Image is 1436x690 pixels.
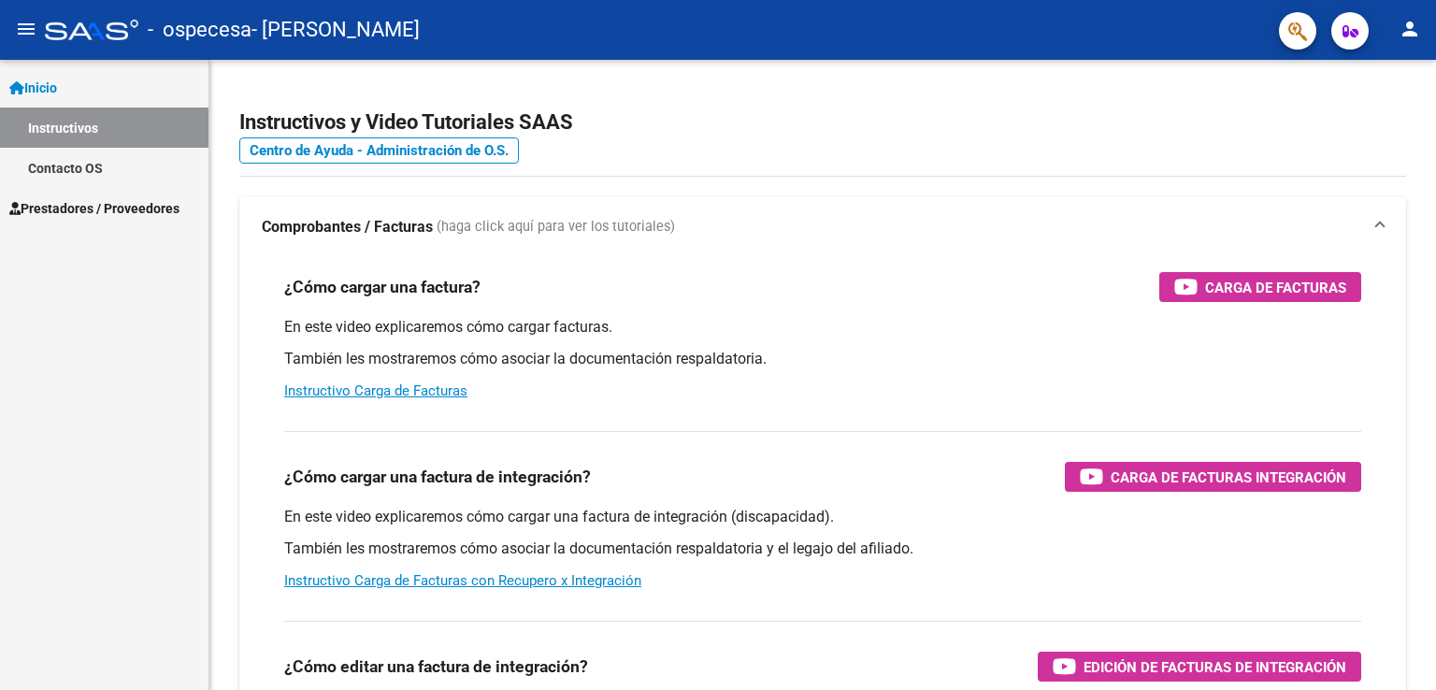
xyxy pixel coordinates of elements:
span: Carga de Facturas [1205,276,1346,299]
p: También les mostraremos cómo asociar la documentación respaldatoria y el legajo del afiliado. [284,539,1361,559]
span: Prestadores / Proveedores [9,198,179,219]
button: Carga de Facturas Integración [1065,462,1361,492]
h2: Instructivos y Video Tutoriales SAAS [239,105,1406,140]
p: En este video explicaremos cómo cargar facturas. [284,317,1361,338]
a: Centro de Ayuda - Administración de O.S. [239,137,519,164]
span: Inicio [9,78,57,98]
p: En este video explicaremos cómo cargar una factura de integración (discapacidad). [284,507,1361,527]
button: Edición de Facturas de integración [1038,652,1361,682]
mat-expansion-panel-header: Comprobantes / Facturas (haga click aquí para ver los tutoriales) [239,197,1406,257]
iframe: Intercom live chat [1372,626,1417,671]
h3: ¿Cómo cargar una factura de integración? [284,464,591,490]
span: Carga de Facturas Integración [1111,466,1346,489]
span: Edición de Facturas de integración [1084,655,1346,679]
strong: Comprobantes / Facturas [262,217,433,237]
mat-icon: menu [15,18,37,40]
a: Instructivo Carga de Facturas [284,382,467,399]
h3: ¿Cómo editar una factura de integración? [284,654,588,680]
span: - [PERSON_NAME] [251,9,420,50]
h3: ¿Cómo cargar una factura? [284,274,481,300]
p: También les mostraremos cómo asociar la documentación respaldatoria. [284,349,1361,369]
mat-icon: person [1399,18,1421,40]
a: Instructivo Carga de Facturas con Recupero x Integración [284,572,641,589]
span: - ospecesa [148,9,251,50]
span: (haga click aquí para ver los tutoriales) [437,217,675,237]
button: Carga de Facturas [1159,272,1361,302]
